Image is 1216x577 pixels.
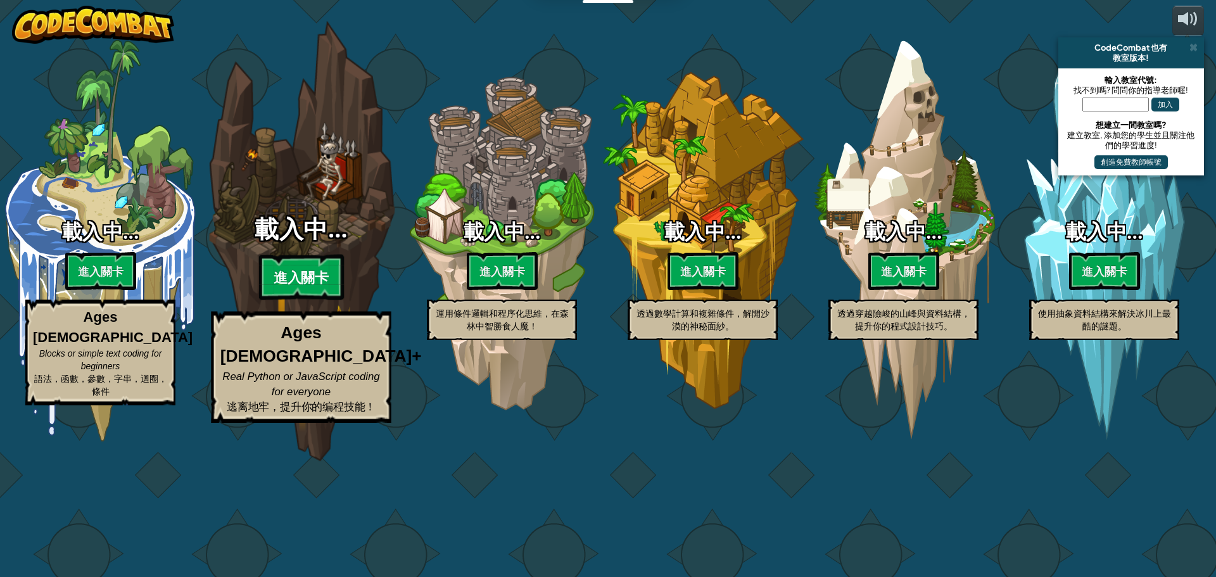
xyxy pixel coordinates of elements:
[12,6,174,44] img: CodeCombat - Learn how to code by playing a game
[222,370,379,397] span: Real Python or JavaScript coding for everyone
[464,218,541,245] span: 載入中…
[1066,218,1143,245] span: 載入中…
[1065,120,1198,130] div: 想建立一間教室嗎?
[636,308,769,331] span: 透過數學計算和複雜條件，解開沙漠的神秘面紗。
[803,40,1004,441] div: Complete previous world to unlock
[1038,308,1171,331] span: 使用抽象資料結構來解決冰川上最酷的謎題。
[1063,53,1199,63] div: 教室版本!
[1065,75,1198,85] div: 輸入教室代號:
[602,40,803,441] div: Complete previous world to unlock
[1151,98,1179,111] button: 加入
[664,218,742,245] span: 載入中…
[1004,40,1205,441] div: Complete previous world to unlock
[1065,85,1198,95] div: 找不到嗎? 問問你的指導老師喔!
[62,218,139,245] span: 載入中…
[220,323,422,366] strong: Ages [DEMOGRAPHIC_DATA]+
[837,308,970,331] span: 透過穿越險峻的山峰與資料結構，提升你的程式設計技巧。
[1094,155,1168,169] button: 創造免費教師帳號
[255,213,347,246] span: 載入中…
[33,309,193,345] strong: Ages [DEMOGRAPHIC_DATA]
[258,255,343,300] btn: 進入關卡
[65,252,136,290] btn: 進入關卡
[1065,130,1198,150] div: 建立教室, 添加您的學生並且關注他們的學習進度!
[34,374,167,396] span: 語法，函數，參數，字串，迴圈，條件
[402,40,602,441] div: Complete previous world to unlock
[865,218,942,245] span: 載入中…
[668,252,738,290] btn: 進入關卡
[467,252,538,290] btn: 進入關卡
[1069,252,1140,290] btn: 進入關卡
[227,400,376,412] span: 逃离地牢，提升你的编程技能！
[436,308,569,331] span: 運用條件邏輯和程序化思維，在森林中智勝食人魔！
[1172,6,1204,35] button: 調整音量
[39,348,162,371] span: Blocks or simple text coding for beginners
[868,252,939,290] btn: 進入關卡
[1063,42,1199,53] div: CodeCombat 也有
